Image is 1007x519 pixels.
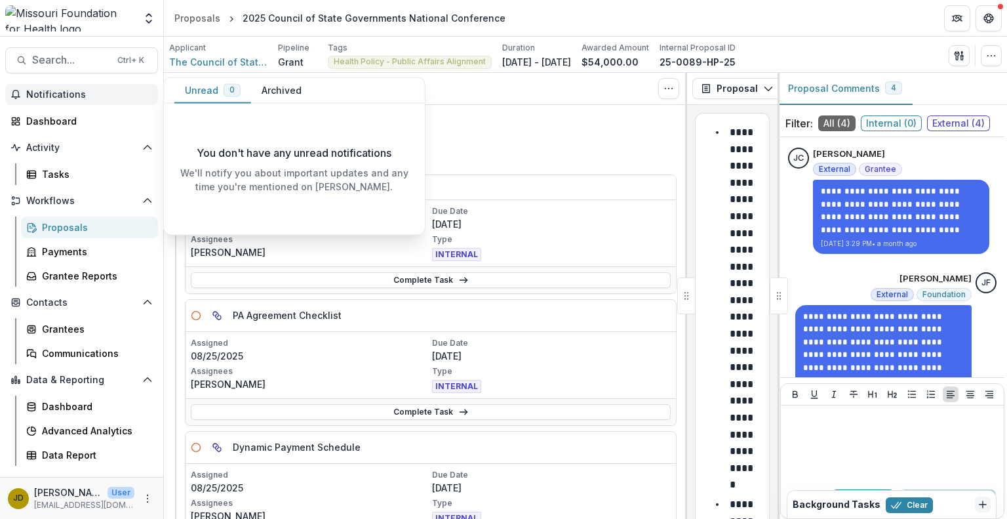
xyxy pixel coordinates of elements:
[191,245,429,259] p: [PERSON_NAME]
[191,481,429,495] p: 08/25/2025
[42,269,148,283] div: Grantee Reports
[432,217,671,231] p: [DATE]
[5,110,158,132] a: Dashboard
[432,337,671,349] p: Due Date
[174,11,220,25] div: Proposals
[5,369,158,390] button: Open Data & Reporting
[927,115,990,131] span: External ( 4 )
[660,42,736,54] p: Internal Proposal ID
[115,53,147,68] div: Ctrl + K
[582,42,649,54] p: Awarded Amount
[5,190,158,211] button: Open Workflows
[34,499,134,511] p: [EMAIL_ADDRESS][DOMAIN_NAME]
[900,489,996,510] button: Add Comment
[432,481,671,495] p: [DATE]
[191,272,671,288] a: Complete Task
[432,380,481,393] span: INTERNAL
[21,217,158,238] a: Proposals
[42,167,148,181] div: Tasks
[191,337,429,349] p: Assigned
[21,241,158,262] a: Payments
[658,78,679,99] button: Toggle View Cancelled Tasks
[174,166,414,194] p: We'll notify you about important updates and any time you're mentioned on [PERSON_NAME].
[5,84,158,105] button: Notifications
[191,497,429,509] p: Assignees
[865,165,896,174] span: Grantee
[432,349,671,363] p: [DATE]
[660,55,736,69] p: 25-0089-HP-25
[26,375,137,386] span: Data & Reporting
[26,114,148,128] div: Dashboard
[191,234,429,245] p: Assignees
[169,55,267,69] a: The Council of State Governments
[5,292,158,313] button: Open Contacts
[692,78,782,99] button: Proposal
[899,272,972,285] p: [PERSON_NAME]
[21,265,158,287] a: Grantee Reports
[981,279,991,287] div: Jean Freeman-Crawford
[432,248,481,261] span: INTERNAL
[251,78,312,104] button: Archived
[877,290,908,299] span: External
[21,163,158,185] a: Tasks
[432,205,671,217] p: Due Date
[793,154,804,163] div: Jessica Clay
[21,318,158,340] a: Grantees
[21,444,158,466] a: Data Report
[191,377,429,391] p: [PERSON_NAME]
[169,9,511,28] nav: breadcrumb
[169,42,206,54] p: Applicant
[233,308,342,322] h5: PA Agreement Checklist
[944,5,970,31] button: Partners
[174,78,251,104] button: Unread
[34,486,102,499] p: [PERSON_NAME]
[21,396,158,417] a: Dashboard
[140,491,155,507] button: More
[191,349,429,363] p: 08/25/2025
[278,42,309,54] p: Pipeline
[787,386,803,402] button: Bold
[793,499,880,510] h2: Background Tasks
[432,234,671,245] p: Type
[976,5,1002,31] button: Get Help
[334,57,486,66] span: Health Policy - Public Affairs Alignment
[42,322,148,336] div: Grantees
[432,497,671,509] p: Type
[197,145,391,161] p: You don't have any unread notifications
[140,5,158,31] button: Open entity switcher
[229,85,235,94] span: 0
[975,497,991,512] button: Dismiss
[5,5,134,31] img: Missouri Foundation for Health logo
[502,42,535,54] p: Duration
[778,73,913,105] button: Proposal Comments
[26,89,153,100] span: Notifications
[831,489,895,510] button: Internal
[922,290,966,299] span: Foundation
[806,386,822,402] button: Underline
[5,47,158,73] button: Search...
[26,196,137,207] span: Workflows
[923,386,939,402] button: Ordered List
[243,11,505,25] div: 2025 Council of State Governments National Conference
[21,343,158,364] a: Communications
[821,239,981,249] p: [DATE] 3:29 PM • a month ago
[13,494,24,503] div: Jennifer Carter Dochler
[432,365,671,377] p: Type
[818,115,856,131] span: All ( 4 )
[207,437,227,458] button: View dependent tasks
[42,448,148,462] div: Data Report
[432,469,671,481] p: Due Date
[886,497,933,513] button: Clear
[962,386,978,402] button: Align Center
[233,440,361,454] h5: Dynamic Payment Schedule
[169,9,226,28] a: Proposals
[943,386,958,402] button: Align Left
[278,55,304,69] p: Grant
[846,386,861,402] button: Strike
[42,400,148,413] div: Dashboard
[981,386,997,402] button: Align Right
[42,424,148,438] div: Advanced Analytics
[813,148,885,161] p: [PERSON_NAME]
[5,137,158,158] button: Open Activity
[42,245,148,259] div: Payments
